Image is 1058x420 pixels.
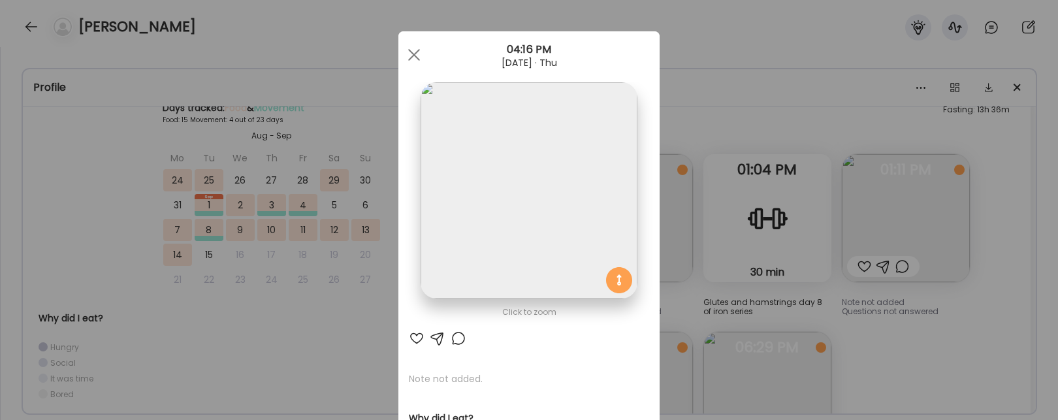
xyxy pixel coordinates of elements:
p: Note not added. [409,372,649,385]
div: 04:16 PM [398,42,660,57]
img: images%2FuB60YQxtNTQbhUQCn5X3Sihjrq92%2FlGXdx3RWVCGAqxF8cQo9%2FEC3Xvxdw8ggMjCK9AmU6_1080 [421,82,637,299]
div: Click to zoom [409,304,649,320]
div: [DATE] · Thu [398,57,660,68]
